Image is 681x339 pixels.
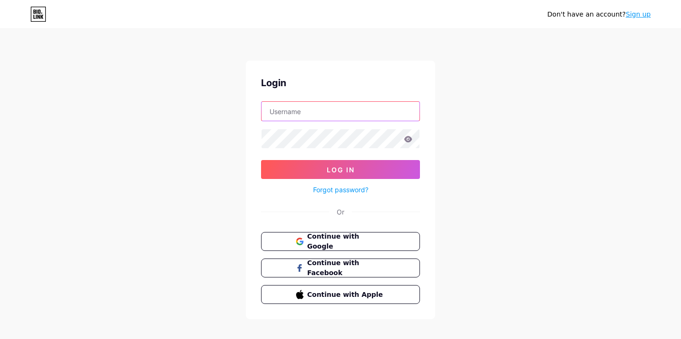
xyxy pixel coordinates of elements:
[261,160,420,179] button: Log In
[307,290,385,300] span: Continue with Apple
[261,285,420,304] button: Continue with Apple
[626,10,651,18] a: Sign up
[313,185,368,195] a: Forgot password?
[327,166,355,174] span: Log In
[261,232,420,251] button: Continue with Google
[307,232,385,251] span: Continue with Google
[261,76,420,90] div: Login
[262,102,419,121] input: Username
[547,9,651,19] div: Don't have an account?
[337,207,344,217] div: Or
[261,259,420,277] button: Continue with Facebook
[307,258,385,278] span: Continue with Facebook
